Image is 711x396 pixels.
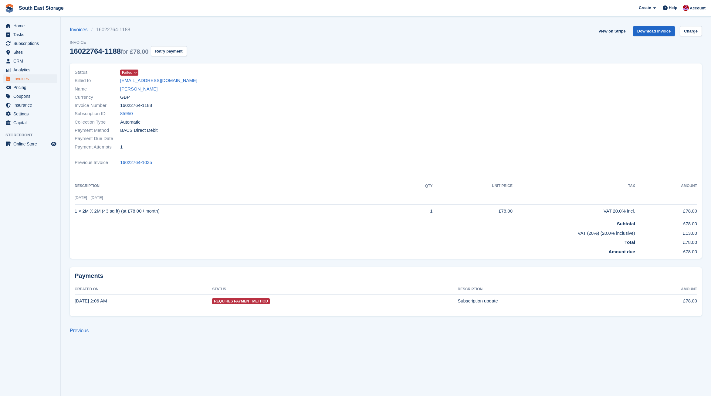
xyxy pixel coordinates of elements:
[13,74,50,83] span: Invoices
[5,4,14,13] img: stora-icon-8386f47178a22dfd0bd8f6a31ec36ba5ce8667c1dd55bd0f319d3a0aa187defe.svg
[13,118,50,127] span: Capital
[690,5,706,11] span: Account
[680,26,702,36] a: Charge
[458,294,629,308] td: Subscription update
[13,101,50,109] span: Insurance
[683,5,689,11] img: Roger Norris
[13,92,50,101] span: Coupons
[3,101,57,109] a: menu
[3,57,57,65] a: menu
[120,110,133,117] a: 85950
[120,69,138,76] a: Failed
[13,66,50,74] span: Analytics
[75,86,120,93] span: Name
[635,237,697,246] td: £78.00
[75,94,120,101] span: Currency
[625,240,635,245] strong: Total
[3,92,57,101] a: menu
[212,298,270,304] span: Requires Payment Method
[3,22,57,30] a: menu
[639,5,651,11] span: Create
[617,221,635,226] strong: Subtotal
[635,246,697,255] td: £78.00
[16,3,66,13] a: South East Storage
[13,48,50,56] span: Sites
[70,328,89,333] a: Previous
[120,102,152,109] span: 16022764-1188
[635,181,697,191] th: Amount
[513,208,635,215] div: VAT 20.0% incl.
[3,118,57,127] a: menu
[13,57,50,65] span: CRM
[50,140,57,148] a: Preview store
[151,46,187,56] button: Retry payment
[75,69,120,76] span: Status
[404,204,433,218] td: 1
[75,102,120,109] span: Invoice Number
[3,48,57,56] a: menu
[3,39,57,48] a: menu
[75,119,120,126] span: Collection Type
[3,110,57,118] a: menu
[212,285,458,294] th: Status
[75,195,103,200] span: [DATE] - [DATE]
[3,74,57,83] a: menu
[432,181,513,191] th: Unit Price
[120,94,130,101] span: GBP
[608,249,635,254] strong: Amount due
[3,140,57,148] a: menu
[633,26,675,36] a: Download Invoice
[120,144,123,151] span: 1
[13,140,50,148] span: Online Store
[75,77,120,84] span: Billed to
[75,144,120,151] span: Payment Attempts
[70,26,187,33] nav: breadcrumbs
[120,127,157,134] span: BACS Direct Debit
[635,204,697,218] td: £78.00
[596,26,628,36] a: View on Stripe
[75,159,120,166] span: Previous Invoice
[75,127,120,134] span: Payment Method
[629,285,697,294] th: Amount
[120,119,141,126] span: Automatic
[75,204,404,218] td: 1 × 2M X 2M (43 sq ft) (at £78.00 / month)
[75,227,635,237] td: VAT (20%) (20.0% inclusive)
[432,204,513,218] td: £78.00
[120,159,152,166] a: 16022764-1035
[635,227,697,237] td: £13.00
[629,294,697,308] td: £78.00
[120,77,197,84] a: [EMAIL_ADDRESS][DOMAIN_NAME]
[130,48,148,55] span: £78.00
[13,110,50,118] span: Settings
[75,272,697,280] h2: Payments
[13,22,50,30] span: Home
[13,39,50,48] span: Subscriptions
[404,181,433,191] th: QTY
[458,285,629,294] th: Description
[121,48,128,55] span: for
[3,83,57,92] a: menu
[120,86,157,93] a: [PERSON_NAME]
[122,70,133,75] span: Failed
[75,110,120,117] span: Subscription ID
[5,132,60,138] span: Storefront
[3,30,57,39] a: menu
[75,181,404,191] th: Description
[70,39,187,46] span: Invoice
[3,66,57,74] a: menu
[635,218,697,227] td: £78.00
[75,298,107,303] time: 2025-09-12 01:06:49 UTC
[70,26,91,33] a: Invoices
[13,83,50,92] span: Pricing
[75,285,212,294] th: Created On
[75,135,120,142] span: Payment Due Date
[513,181,635,191] th: Tax
[70,47,148,55] div: 16022764-1188
[669,5,677,11] span: Help
[13,30,50,39] span: Tasks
